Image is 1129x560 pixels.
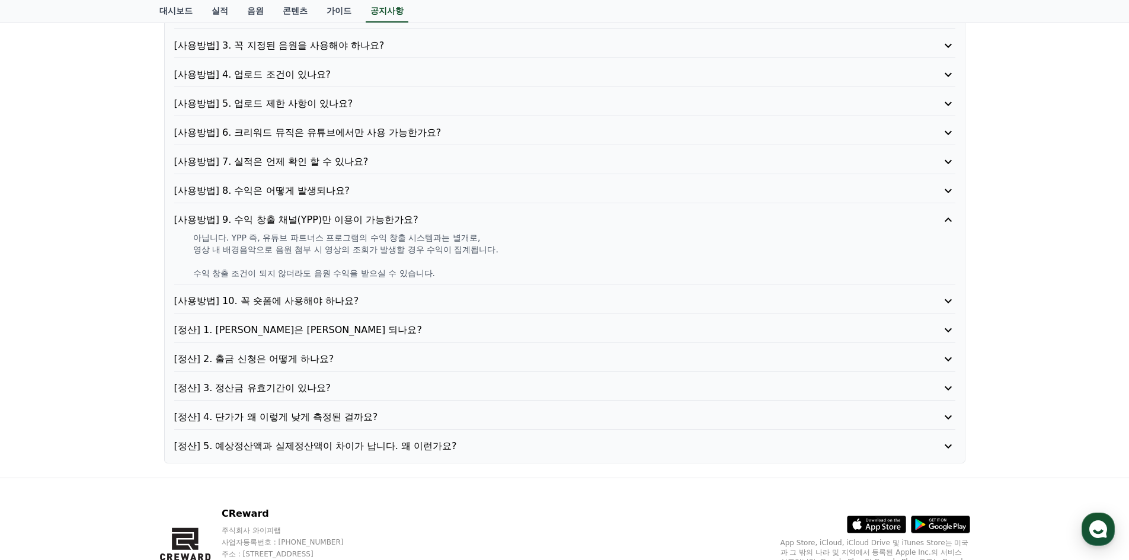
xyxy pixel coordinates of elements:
[174,68,893,82] p: [사용방법] 4. 업로드 조건이 있나요?
[174,352,893,366] p: [정산] 2. 출금 신청은 어떻게 하나요?
[174,439,955,453] button: [정산] 5. 예상정산액과 실제정산액이 차이가 납니다. 왜 이런가요?
[193,244,955,255] p: 영상 내 배경음악으로 음원 첨부 시 영상의 조회가 발생할 경우 수익이 집계됩니다.
[174,39,893,53] p: [사용방법] 3. 꼭 지정된 음원을 사용해야 하나요?
[37,393,44,403] span: 홈
[174,39,955,53] button: [사용방법] 3. 꼭 지정된 음원을 사용해야 하나요?
[108,394,123,404] span: 대화
[4,376,78,405] a: 홈
[193,232,955,244] p: 아닙니다. YPP 즉, 유튜브 파트너스 프로그램의 수익 창출 시스템과는 별개로,
[174,213,893,227] p: [사용방법] 9. 수익 창출 채널(YPP)만 이용이 가능한가요?
[174,439,893,453] p: [정산] 5. 예상정산액과 실제정산액이 차이가 납니다. 왜 이런가요?
[222,507,366,521] p: CReward
[174,97,955,111] button: [사용방법] 5. 업로드 제한 사항이 있나요?
[174,155,893,169] p: [사용방법] 7. 실적은 언제 확인 할 수 있나요?
[174,381,893,395] p: [정산] 3. 정산금 유효기간이 있나요?
[174,410,955,424] button: [정산] 4. 단가가 왜 이렇게 낮게 측정된 걸까요?
[174,126,955,140] button: [사용방법] 6. 크리워드 뮤직은 유튜브에서만 사용 가능한가요?
[174,155,955,169] button: [사용방법] 7. 실적은 언제 확인 할 수 있나요?
[222,549,366,559] p: 주소 : [STREET_ADDRESS]
[174,323,955,337] button: [정산] 1. [PERSON_NAME]은 [PERSON_NAME] 되나요?
[174,97,893,111] p: [사용방법] 5. 업로드 제한 사항이 있나요?
[78,376,153,405] a: 대화
[174,410,893,424] p: [정산] 4. 단가가 왜 이렇게 낮게 측정된 걸까요?
[174,126,893,140] p: [사용방법] 6. 크리워드 뮤직은 유튜브에서만 사용 가능한가요?
[174,323,893,337] p: [정산] 1. [PERSON_NAME]은 [PERSON_NAME] 되나요?
[222,537,366,547] p: 사업자등록번호 : [PHONE_NUMBER]
[174,381,955,395] button: [정산] 3. 정산금 유효기간이 있나요?
[174,213,955,227] button: [사용방법] 9. 수익 창출 채널(YPP)만 이용이 가능한가요?
[183,393,197,403] span: 설정
[174,294,893,308] p: [사용방법] 10. 꼭 숏폼에 사용해야 하나요?
[193,267,955,279] p: 수익 창출 조건이 되지 않더라도 음원 수익을 받으실 수 있습니다.
[174,294,955,308] button: [사용방법] 10. 꼭 숏폼에 사용해야 하나요?
[153,376,228,405] a: 설정
[174,352,955,366] button: [정산] 2. 출금 신청은 어떻게 하나요?
[174,184,955,198] button: [사용방법] 8. 수익은 어떻게 발생되나요?
[222,526,366,535] p: 주식회사 와이피랩
[174,184,893,198] p: [사용방법] 8. 수익은 어떻게 발생되나요?
[174,68,955,82] button: [사용방법] 4. 업로드 조건이 있나요?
